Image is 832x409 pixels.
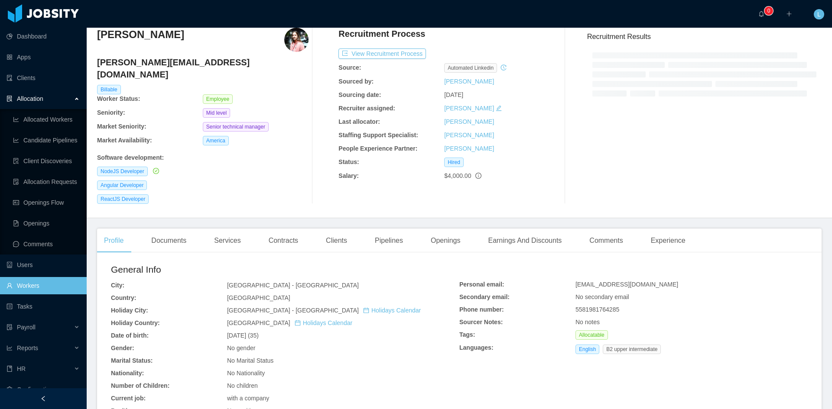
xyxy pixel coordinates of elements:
a: [PERSON_NAME] [444,145,494,152]
span: B2 upper intermediate [603,345,661,354]
i: icon: calendar [363,307,369,313]
span: Senior technical manager [203,122,269,132]
div: Comments [582,229,630,253]
a: icon: calendarHolidays Calendar [295,319,352,326]
span: L [817,9,821,19]
span: Payroll [17,324,36,331]
b: Sourcing date: [338,91,381,98]
a: icon: idcardOpenings Flow [13,194,80,211]
span: [GEOGRAPHIC_DATA] [227,319,352,326]
b: People Experience Partner: [338,145,417,152]
i: icon: calendar [295,320,301,326]
b: Seniority: [97,109,125,116]
h4: Recruitment Process [338,28,425,40]
i: icon: file-protect [6,324,13,330]
span: 5581981764285 [575,306,619,313]
sup: 0 [764,6,773,15]
div: Services [207,229,247,253]
span: [GEOGRAPHIC_DATA] - [GEOGRAPHIC_DATA] [227,282,359,289]
a: [PERSON_NAME] [444,118,494,125]
span: HR [17,365,26,372]
div: Profile [97,229,130,253]
span: Billable [97,85,121,94]
i: icon: line-chart [6,345,13,351]
a: icon: auditClients [6,69,80,87]
i: icon: plus [786,11,792,17]
div: Pipelines [368,229,410,253]
div: Documents [144,229,193,253]
i: icon: book [6,366,13,372]
b: Worker Status: [97,95,140,102]
b: Languages: [459,344,494,351]
b: Source: [338,64,361,71]
span: ReactJS Developer [97,194,149,204]
span: No secondary email [575,293,629,300]
span: [GEOGRAPHIC_DATA] - [GEOGRAPHIC_DATA] [227,307,421,314]
b: Market Availability: [97,137,152,144]
a: icon: line-chartCandidate Pipelines [13,132,80,149]
span: English [575,345,599,354]
a: [PERSON_NAME] [444,132,494,138]
span: [GEOGRAPHIC_DATA] [227,294,290,301]
span: automated linkedin [444,63,497,73]
a: icon: userWorkers [6,277,80,294]
a: icon: file-doneAllocation Requests [13,173,80,190]
span: Hired [444,158,464,167]
b: Salary: [338,172,359,179]
div: Clients [319,229,354,253]
b: Sourcer Notes: [459,319,503,325]
i: icon: solution [6,96,13,102]
span: No gender [227,345,255,351]
a: icon: check-circle [151,167,159,174]
h2: General Info [111,263,459,277]
i: icon: history [500,64,507,71]
a: icon: messageComments [13,235,80,253]
a: icon: exportView Recruitment Process [338,50,426,57]
i: icon: edit [496,105,502,111]
a: icon: robotUsers [6,256,80,274]
span: No Marital Status [227,357,273,364]
span: Reports [17,345,38,351]
b: Marital Status: [111,357,153,364]
b: Personal email: [459,281,504,288]
b: Number of Children: [111,382,169,389]
a: [PERSON_NAME] [444,105,494,112]
div: Contracts [262,229,305,253]
i: icon: check-circle [153,168,159,174]
span: $4,000.00 [444,172,471,179]
div: Openings [424,229,468,253]
span: [EMAIL_ADDRESS][DOMAIN_NAME] [575,281,678,288]
b: Current job: [111,395,146,402]
b: Nationality: [111,370,144,377]
span: Angular Developer [97,180,147,190]
a: icon: pie-chartDashboard [6,28,80,45]
span: [DATE] [444,91,463,98]
span: NodeJS Developer [97,167,148,176]
a: [PERSON_NAME] [444,78,494,85]
span: Configuration [17,386,53,393]
h3: [PERSON_NAME] [97,28,184,42]
a: icon: appstoreApps [6,48,80,66]
b: Phone number: [459,306,504,313]
b: Gender: [111,345,134,351]
b: Staffing Support Specialist: [338,132,418,138]
span: with a company [227,395,269,402]
b: Secondary email: [459,293,510,300]
i: icon: bell [758,11,764,17]
h3: Recruitment Results [587,31,822,42]
b: Holiday Country: [111,319,160,326]
span: No notes [575,319,600,325]
button: icon: exportView Recruitment Process [338,48,426,59]
span: Allocation [17,95,43,102]
b: City: [111,282,124,289]
b: Date of birth: [111,332,149,339]
span: Mid level [203,108,230,118]
a: icon: profileTasks [6,298,80,315]
b: Status: [338,158,359,165]
img: ff36f470-ed73-11ea-8b4e-63a09399ab3c_667b2b0bc68b0-400w.png [284,28,309,52]
b: Tags: [459,331,475,338]
span: No children [227,382,258,389]
span: info-circle [475,173,481,179]
a: icon: file-textOpenings [13,215,80,232]
span: America [203,136,229,145]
